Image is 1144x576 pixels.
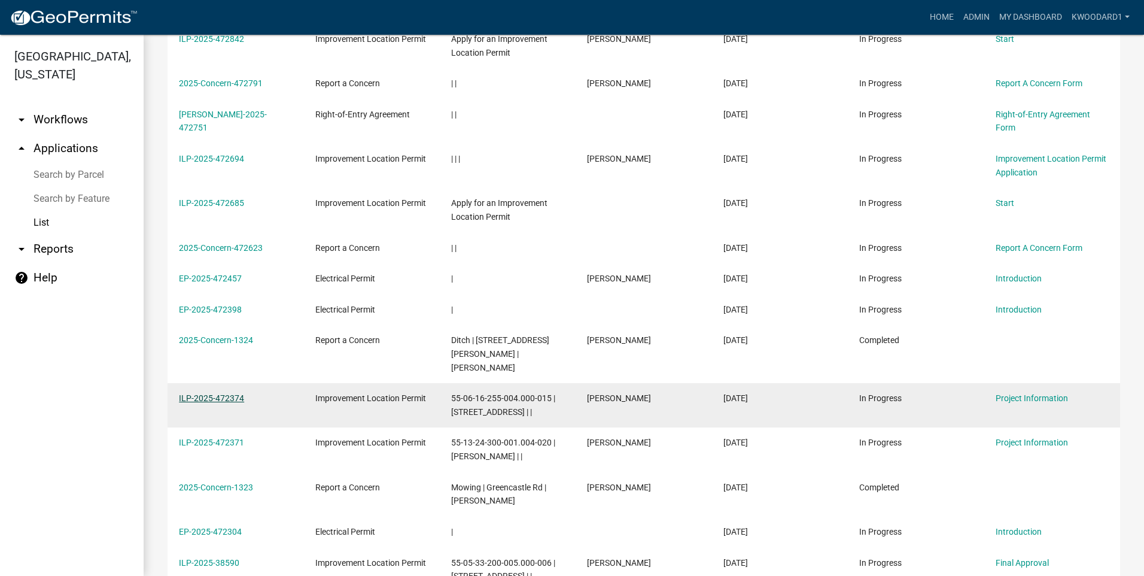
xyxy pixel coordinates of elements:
span: Improvement Location Permit [315,393,426,403]
a: 2025-Concern-1323 [179,483,253,492]
span: Electrical Permit [315,305,375,314]
span: | [451,274,453,283]
span: In Progress [859,558,902,568]
span: In Progress [859,198,902,208]
span: Rob Griffith [587,274,651,283]
span: Improvement Location Permit [315,34,426,44]
a: Report A Concern Form [996,243,1082,253]
a: 2025-Concern-1324 [179,335,253,345]
span: 09/02/2025 [723,438,748,447]
span: Completed [859,335,899,345]
span: 09/02/2025 [723,243,748,253]
span: JEREMY DOLL [587,34,651,44]
a: ILP-2025-472694 [179,154,244,163]
span: 09/02/2025 [723,274,748,283]
span: Electrical Permit [315,527,375,536]
a: Introduction [996,305,1042,314]
span: 09/03/2025 [723,34,748,44]
span: Brent Copenhaver [587,393,651,403]
a: kwoodard1 [1067,6,1134,29]
span: 09/02/2025 [723,154,748,163]
span: 55-13-24-300-001.004-020 | TOWNSEND RD | | [451,438,555,461]
span: Improvement Location Permit [315,198,426,208]
span: | [451,305,453,314]
a: Report A Concern Form [996,78,1082,88]
a: Introduction [996,274,1042,283]
span: Zachary VanBibber [587,335,651,345]
span: | | | [451,154,460,163]
span: | [451,527,453,536]
span: 55-06-16-255-004.000-015 | 9670 N KITCHEN RD | | [451,393,555,417]
a: [PERSON_NAME]-2025-472751 [179,110,267,133]
span: Completed [859,483,899,492]
a: ILP-2025-472374 [179,393,244,403]
a: Final Approval [996,558,1049,568]
span: 09/02/2025 [723,198,748,208]
span: In Progress [859,78,902,88]
i: arrow_drop_down [14,242,29,256]
span: Karl Lamar [587,558,651,568]
span: 09/02/2025 [723,483,748,492]
a: Admin [959,6,994,29]
span: In Progress [859,393,902,403]
span: Apply for an Improvement Location Permit [451,34,547,57]
span: Robert A Walker [587,154,651,163]
a: ILP-2025-472371 [179,438,244,447]
span: 09/03/2025 [723,78,748,88]
a: ILP-2025-472842 [179,34,244,44]
span: In Progress [859,110,902,119]
span: Report a Concern [315,78,380,88]
span: In Progress [859,527,902,536]
span: In Progress [859,243,902,253]
a: ILP-2025-472685 [179,198,244,208]
a: Home [925,6,959,29]
span: In Progress [859,274,902,283]
span: Mowing | Greencastle Rd | Jeff Powell [451,483,546,506]
span: In Progress [859,438,902,447]
span: Report a Concern [315,483,380,492]
i: arrow_drop_up [14,141,29,156]
span: 09/02/2025 [723,335,748,345]
span: Report a Concern [315,243,380,253]
span: Ditch | 4287 E Allison Rd | Rob Spears [451,335,549,372]
span: 09/02/2025 [723,393,748,403]
span: Denell Eltz [587,438,651,447]
span: | | [451,78,457,88]
span: | | [451,110,457,119]
span: 09/02/2025 [723,527,748,536]
span: 09/02/2025 [723,558,748,568]
i: arrow_drop_down [14,113,29,127]
a: Introduction [996,527,1042,536]
span: In Progress [859,305,902,314]
a: Improvement Location Permit Application [996,154,1106,177]
span: 09/02/2025 [723,110,748,119]
a: 2025-Concern-472623 [179,243,263,253]
span: In Progress [859,34,902,44]
span: Improvement Location Permit [315,558,426,568]
span: In Progress [859,154,902,163]
a: EP-2025-472398 [179,305,242,314]
a: EP-2025-472304 [179,527,242,536]
a: EP-2025-472457 [179,274,242,283]
span: Charlie Wilson [587,78,651,88]
span: Report a Concern [315,335,380,345]
a: ILP-2025-38590 [179,558,239,568]
span: 09/02/2025 [723,305,748,314]
span: | | [451,243,457,253]
span: Improvement Location Permit [315,154,426,163]
span: Apply for an Improvement Location Permit [451,198,547,222]
a: My Dashboard [994,6,1067,29]
a: 2025-Concern-472791 [179,78,263,88]
a: Project Information [996,393,1068,403]
a: Start [996,198,1014,208]
i: help [14,271,29,285]
a: Right-of-Entry Agreement Form [996,110,1090,133]
a: Project Information [996,438,1068,447]
span: Right-of-Entry Agreement [315,110,410,119]
span: Electrical Permit [315,274,375,283]
span: Charlie Wilson [587,483,651,492]
a: Start [996,34,1014,44]
span: Improvement Location Permit [315,438,426,447]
